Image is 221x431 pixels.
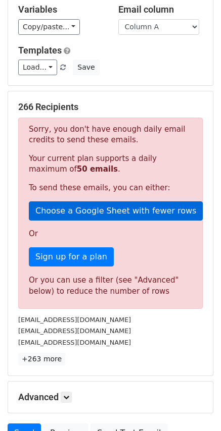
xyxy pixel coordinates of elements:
a: Copy/paste... [18,19,80,35]
h5: Variables [18,4,103,15]
h5: 266 Recipients [18,101,203,113]
a: +263 more [18,353,65,365]
h5: Email column [118,4,203,15]
strong: 50 emails [77,165,118,174]
a: Templates [18,45,62,56]
a: Sign up for a plan [29,247,114,266]
p: To send these emails, you can either: [29,183,192,193]
div: Or you can use a filter (see "Advanced" below) to reduce the number of rows [29,275,192,297]
small: [EMAIL_ADDRESS][DOMAIN_NAME] [18,327,131,335]
small: [EMAIL_ADDRESS][DOMAIN_NAME] [18,316,131,324]
a: Choose a Google Sheet with fewer rows [29,201,203,221]
button: Save [73,60,99,75]
iframe: Chat Widget [170,383,221,431]
div: Widget de chat [170,383,221,431]
p: Or [29,229,192,239]
p: Sorry, you don't have enough daily email credits to send these emails. [29,124,192,145]
p: Your current plan supports a daily maximum of . [29,153,192,175]
small: [EMAIL_ADDRESS][DOMAIN_NAME] [18,339,131,346]
a: Load... [18,60,57,75]
h5: Advanced [18,392,203,403]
